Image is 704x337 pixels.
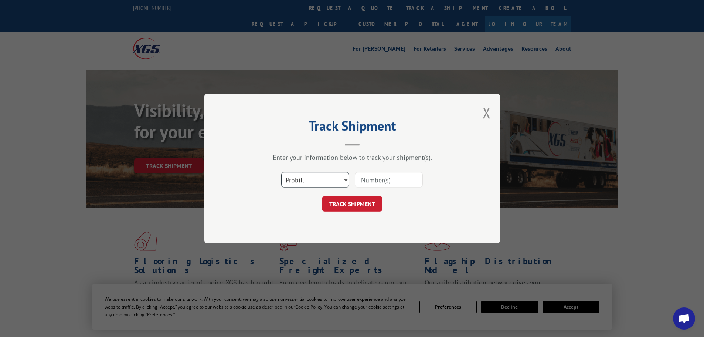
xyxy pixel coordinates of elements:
[241,153,463,162] div: Enter your information below to track your shipment(s).
[673,307,695,330] div: Open chat
[483,103,491,122] button: Close modal
[322,196,382,212] button: TRACK SHIPMENT
[241,121,463,135] h2: Track Shipment
[355,172,423,188] input: Number(s)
